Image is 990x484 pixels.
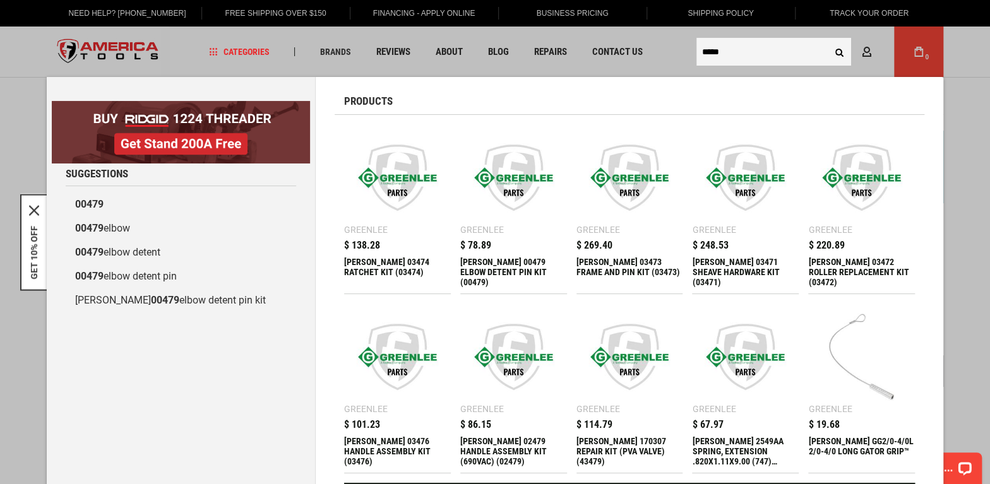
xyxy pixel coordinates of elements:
[692,240,728,251] span: $ 248.53
[698,310,792,404] img: Greenlee 2549AA SPRING, EXTENSION .820X1.11X9.00 (747) (03475)
[29,205,39,215] svg: close icon
[576,420,612,430] span: $ 114.79
[827,40,851,64] button: Search
[698,131,792,225] img: Greenlee 03471 SHEAVE HARDWARE KIT (03471)
[320,47,351,56] span: Brands
[692,436,799,466] div: Greenlee 2549AA SPRING, EXTENSION .820X1.11X9.00 (747) (03475)
[18,19,143,29] p: We're away right now. Please check back later!
[576,257,683,287] div: Greenlee 03473 FRAME AND PIN KIT (03473)
[203,44,275,61] a: Categories
[66,192,296,216] a: 00479
[814,310,909,404] img: GREENLEE GG2/0-4/0L 2/0-4/0 LONG GATOR GRIP™
[145,16,160,32] button: Open LiveChat chat widget
[209,47,270,56] span: Categories
[75,270,104,282] b: 00479
[692,225,736,234] div: Greenlee
[66,288,296,312] a: [PERSON_NAME]00479elbow detent pin kit
[344,225,388,234] div: Greenlee
[576,404,620,413] div: Greenlee
[692,404,736,413] div: Greenlee
[808,225,852,234] div: Greenlee
[576,436,683,466] div: Greenlee 170307 REPAIR KIT (PVA VALVE) (43479)
[66,264,296,288] a: 00479elbow detent pin
[692,124,799,293] a: Greenlee 03471 SHEAVE HARDWARE KIT (03471) Greenlee $ 248.53 [PERSON_NAME] 03471 SHEAVE HARDWARE ...
[583,131,677,225] img: Greenlee 03473 FRAME AND PIN KIT (03473)
[314,44,357,61] a: Brands
[151,294,179,306] b: 00479
[350,131,444,225] img: Greenlee 03474 RATCHET KIT (03474)
[344,420,380,430] span: $ 101.23
[460,225,504,234] div: Greenlee
[692,257,799,287] div: Greenlee 03471 SHEAVE HARDWARE KIT (03471)
[808,436,915,466] div: GREENLEE GG2/0-4/0L 2/0-4/0 LONG GATOR GRIP™
[692,420,723,430] span: $ 67.97
[576,304,683,473] a: Greenlee 170307 REPAIR KIT (PVA VALVE) (43479) Greenlee $ 114.79 [PERSON_NAME] 170307 REPAIR KIT ...
[460,420,491,430] span: $ 86.15
[808,420,839,430] span: $ 19.68
[576,240,612,251] span: $ 269.40
[52,101,310,163] img: BOGO: Buy RIDGID® 1224 Threader, Get Stand 200A Free!
[808,404,852,413] div: Greenlee
[66,240,296,264] a: 00479elbow detent
[808,257,915,287] div: Greenlee 03472 ROLLER REPLACEMENT KIT (03472)
[344,257,451,287] div: Greenlee 03474 RATCHET KIT (03474)
[460,124,567,293] a: Greenlee 00479 ELBOW DETENT PIN KIT (00479) Greenlee $ 78.89 [PERSON_NAME] 00479 ELBOW DETENT PIN...
[814,131,909,225] img: Greenlee 03472 ROLLER REPLACEMENT KIT (03472)
[460,404,504,413] div: Greenlee
[808,240,844,251] span: $ 220.89
[344,124,451,293] a: Greenlee 03474 RATCHET KIT (03474) Greenlee $ 138.28 [PERSON_NAME] 03474 RATCHET KIT (03474)
[467,310,561,404] img: Greenlee 02479 HANDLE ASSEMBLY KIT (690VAC) (02479)
[808,304,915,473] a: GREENLEE GG2/0-4/0L 2/0-4/0 LONG GATOR GRIP™ Greenlee $ 19.68 [PERSON_NAME] GG2/0-4/0L 2/0-4/0 LO...
[350,310,444,404] img: Greenlee 03476 HANDLE ASSEMBLY KIT (03476)
[66,168,128,179] span: Suggestions
[692,304,799,473] a: Greenlee 2549AA SPRING, EXTENSION .820X1.11X9.00 (747) (03475) Greenlee $ 67.97 [PERSON_NAME] 254...
[344,404,388,413] div: Greenlee
[808,124,915,293] a: Greenlee 03472 ROLLER REPLACEMENT KIT (03472) Greenlee $ 220.89 [PERSON_NAME] 03472 ROLLER REPLAC...
[52,101,310,110] a: BOGO: Buy RIDGID® 1224 Threader, Get Stand 200A Free!
[460,257,567,287] div: Greenlee 00479 ELBOW DETENT PIN KIT (00479)
[576,225,620,234] div: Greenlee
[344,96,393,107] span: Products
[583,310,677,404] img: Greenlee 170307 REPAIR KIT (PVA VALVE) (43479)
[66,216,296,240] a: 00479elbow
[75,222,104,234] b: 00479
[29,225,39,279] button: GET 10% OFF
[75,198,104,210] b: 00479
[576,124,683,293] a: Greenlee 03473 FRAME AND PIN KIT (03473) Greenlee $ 269.40 [PERSON_NAME] 03473 FRAME AND PIN KIT ...
[467,131,561,225] img: Greenlee 00479 ELBOW DETENT PIN KIT (00479)
[29,205,39,215] button: Close
[344,436,451,466] div: Greenlee 03476 HANDLE ASSEMBLY KIT (03476)
[460,240,491,251] span: $ 78.89
[75,246,104,258] b: 00479
[460,436,567,466] div: Greenlee 02479 HANDLE ASSEMBLY KIT (690VAC) (02479)
[344,304,451,473] a: Greenlee 03476 HANDLE ASSEMBLY KIT (03476) Greenlee $ 101.23 [PERSON_NAME] 03476 HANDLE ASSEMBLY ...
[460,304,567,473] a: Greenlee 02479 HANDLE ASSEMBLY KIT (690VAC) (02479) Greenlee $ 86.15 [PERSON_NAME] 02479 HANDLE A...
[344,240,380,251] span: $ 138.28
